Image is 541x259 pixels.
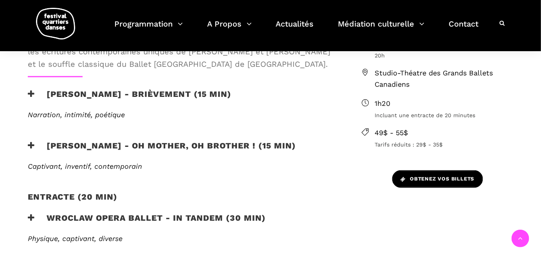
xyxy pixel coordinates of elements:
span: Narration, intimité, poétique [28,111,125,119]
span: 49$ - 55$ [375,127,513,139]
i: Physique, captivant, diverse [28,235,123,243]
a: Programmation [114,17,183,40]
a: Obtenez vos billets [392,170,483,188]
span: Obtenez vos billets [401,175,474,183]
a: Actualités [276,17,314,40]
span: Tarifs réduits : 29$ - 35$ [375,140,513,149]
span: 1h20 [375,98,513,109]
a: Contact [449,17,478,40]
em: Captivant, inventif, contemporain [28,162,142,170]
span: Incluant une entracte de 20 minutes [375,111,513,120]
span: 20h [375,51,513,60]
h3: [PERSON_NAME] - Brièvement (15 min) [28,89,231,109]
span: Un deuxième acte entre [GEOGRAPHIC_DATA] et la [GEOGRAPHIC_DATA], avec les écritures contemporain... [28,33,336,70]
img: logo-fqd-med [36,8,75,39]
span: Studio-Théatre des Grands Ballets Canadiens [375,68,513,90]
a: Médiation culturelle [338,17,424,40]
h3: [PERSON_NAME] - Oh mother, oh brother ! (15 min) [28,141,296,160]
h2: Entracte (20 min) [28,192,117,211]
h3: Wroclaw Opera Ballet - In Tandem (30 min) [28,213,266,233]
a: A Propos [207,17,252,40]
